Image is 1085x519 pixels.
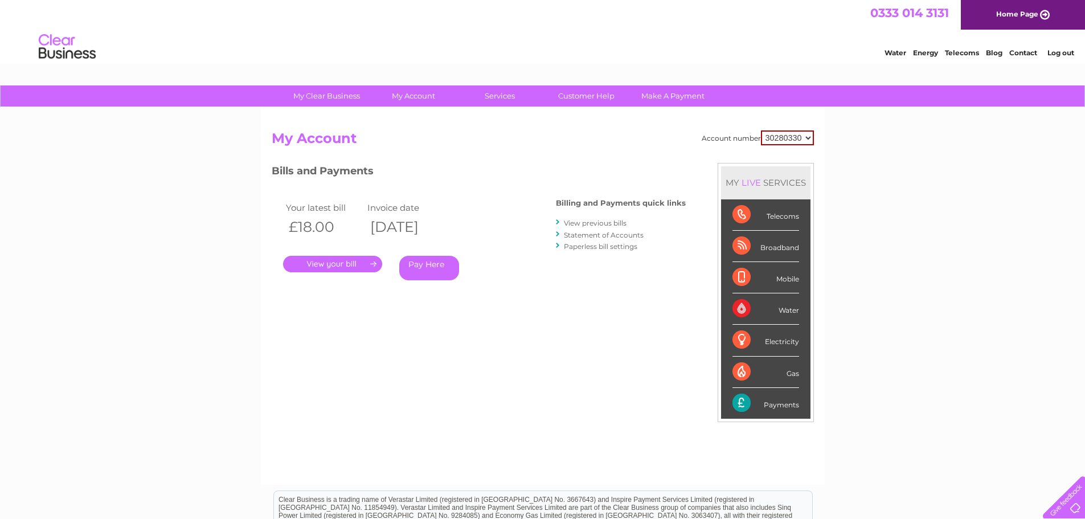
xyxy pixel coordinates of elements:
[539,85,633,107] a: Customer Help
[732,231,799,262] div: Broadband
[732,325,799,356] div: Electricity
[732,357,799,388] div: Gas
[626,85,720,107] a: Make A Payment
[732,199,799,231] div: Telecoms
[280,85,374,107] a: My Clear Business
[283,200,365,215] td: Your latest bill
[732,262,799,293] div: Mobile
[564,242,637,251] a: Paperless bill settings
[272,163,686,183] h3: Bills and Payments
[732,388,799,419] div: Payments
[702,130,814,145] div: Account number
[885,48,906,57] a: Water
[283,256,382,272] a: .
[399,256,459,280] a: Pay Here
[365,215,447,239] th: [DATE]
[556,199,686,207] h4: Billing and Payments quick links
[453,85,547,107] a: Services
[739,177,763,188] div: LIVE
[732,293,799,325] div: Water
[272,130,814,152] h2: My Account
[870,6,949,20] a: 0333 014 3131
[283,215,365,239] th: £18.00
[721,166,810,199] div: MY SERVICES
[38,30,96,64] img: logo.png
[564,219,627,227] a: View previous bills
[945,48,979,57] a: Telecoms
[1047,48,1074,57] a: Log out
[274,6,812,55] div: Clear Business is a trading name of Verastar Limited (registered in [GEOGRAPHIC_DATA] No. 3667643...
[366,85,460,107] a: My Account
[365,200,447,215] td: Invoice date
[986,48,1002,57] a: Blog
[564,231,644,239] a: Statement of Accounts
[913,48,938,57] a: Energy
[1009,48,1037,57] a: Contact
